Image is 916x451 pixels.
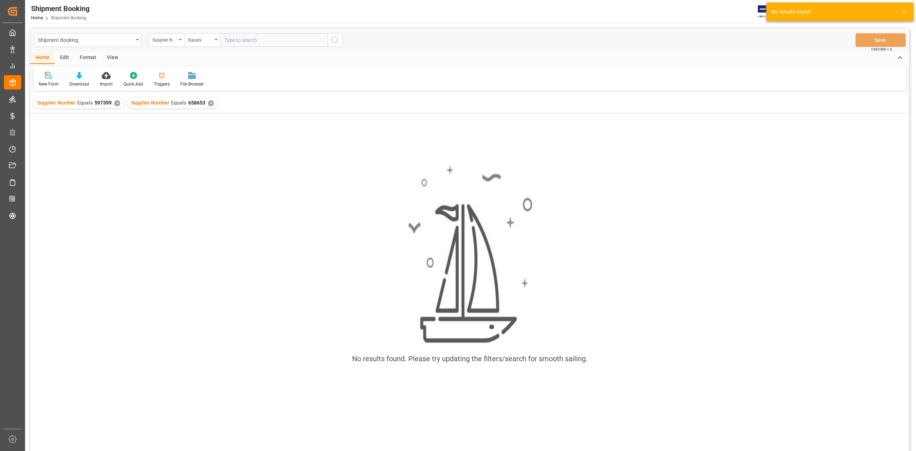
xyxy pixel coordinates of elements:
[856,33,906,47] button: Save
[407,164,532,345] img: smooth_sailing.jpeg
[184,33,220,47] button: open menu
[94,100,112,106] span: 597399
[34,33,141,47] button: open menu
[327,33,342,47] button: search button
[38,35,133,44] div: Shipment Booking
[154,81,170,87] div: Triggers
[180,81,204,87] div: File Browser
[188,100,205,106] span: 658653
[102,52,123,64] div: View
[131,100,169,106] span: Supplier Number
[100,81,113,87] div: Import
[69,81,89,87] div: Download
[758,5,783,18] img: Exertis%20JAM%20-%20Email%20Logo.jpg_1722504956.jpg
[871,47,892,52] span: Ctrl/CMD + S
[171,100,186,106] span: Equals
[55,52,74,64] div: Edit
[74,52,102,64] div: Format
[77,100,93,106] span: Equals
[220,33,327,47] input: Type to search
[352,353,588,364] div: No results found. Please try updating the filters/search for smooth sailing.
[148,33,184,47] button: open menu
[771,8,895,16] div: No Results found!
[208,100,214,106] div: ✕
[39,81,59,87] div: New Form
[152,35,177,43] div: Supplier Number
[37,100,75,106] span: Supplier Number
[114,100,120,106] div: ✕
[188,35,213,43] div: Equals
[31,3,89,14] div: Shipment Booking
[31,15,43,20] a: Home
[30,52,55,64] div: Home
[123,81,143,87] div: Quick Add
